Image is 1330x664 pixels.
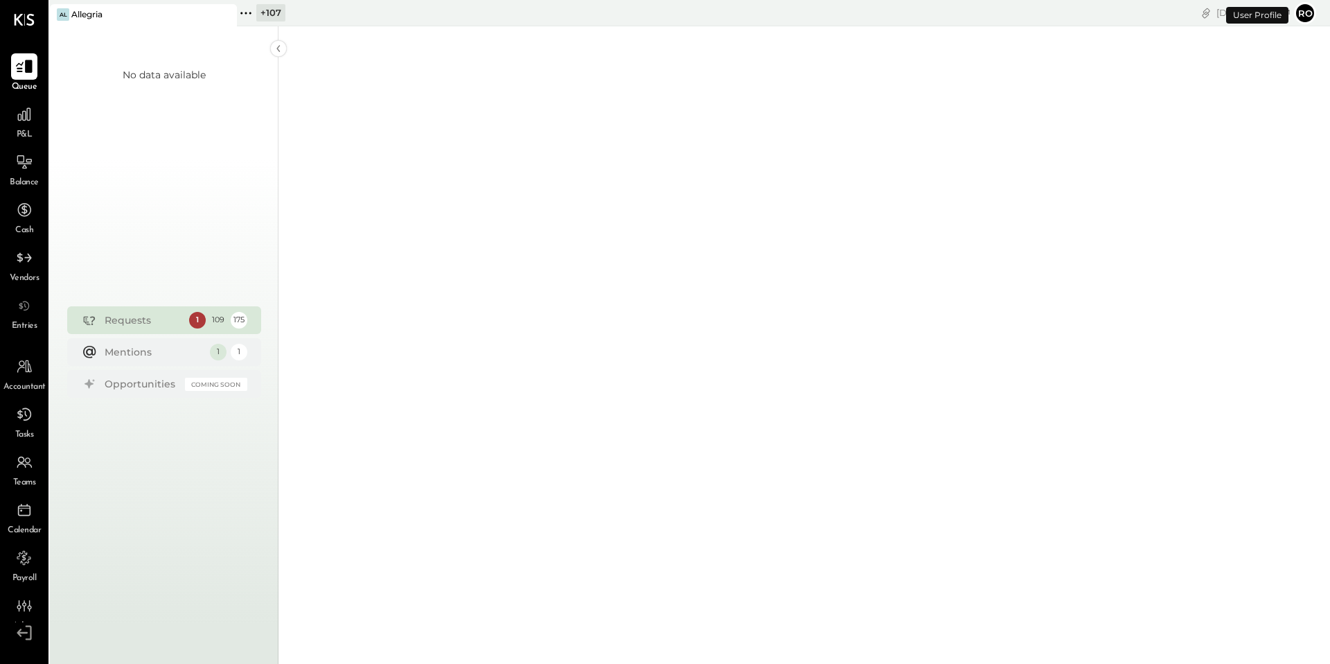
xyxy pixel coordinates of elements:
[15,225,33,237] span: Cash
[1,149,48,189] a: Balance
[210,344,227,360] div: 1
[1226,7,1288,24] div: User Profile
[105,377,178,391] div: Opportunities
[10,177,39,189] span: Balance
[185,378,247,391] div: Coming Soon
[13,477,36,489] span: Teams
[1216,6,1291,19] div: [DATE]
[105,345,203,359] div: Mentions
[1199,6,1213,20] div: copy link
[1,245,48,285] a: Vendors
[210,312,227,329] div: 109
[57,8,69,21] div: Al
[105,313,182,327] div: Requests
[10,272,39,285] span: Vendors
[1294,2,1316,24] button: Ro
[256,4,285,21] div: + 107
[1,449,48,489] a: Teams
[1,197,48,237] a: Cash
[3,381,46,394] span: Accountant
[1,101,48,141] a: P&L
[12,620,36,633] span: Admin
[231,344,247,360] div: 1
[123,68,206,82] div: No data available
[8,525,41,537] span: Calendar
[15,429,34,442] span: Tasks
[17,129,33,141] span: P&L
[1,545,48,585] a: Payroll
[1,353,48,394] a: Accountant
[12,320,37,333] span: Entries
[1,401,48,442] a: Tasks
[12,81,37,94] span: Queue
[1,593,48,633] a: Admin
[1,292,48,333] a: Entries
[71,8,103,20] div: Allegria
[1,497,48,537] a: Calendar
[1,53,48,94] a: Queue
[189,312,206,329] div: 1
[231,312,247,329] div: 175
[12,573,37,585] span: Payroll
